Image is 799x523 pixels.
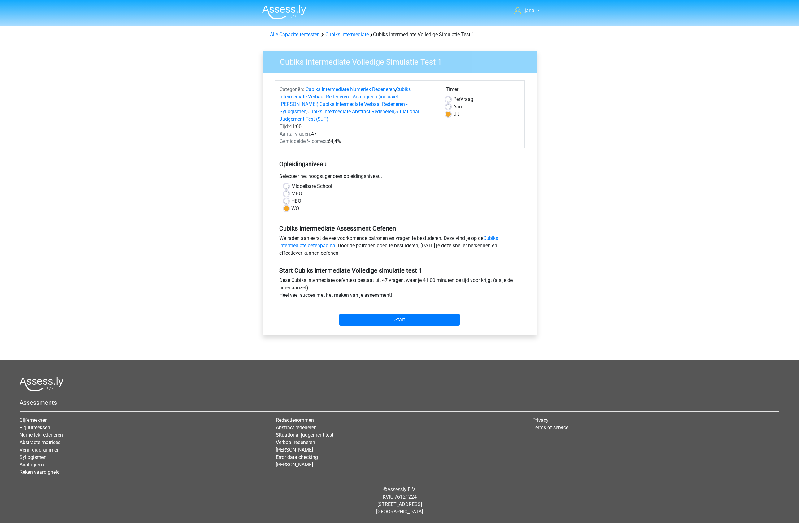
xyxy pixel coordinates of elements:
h5: Assessments [20,399,779,406]
a: Numeriek redeneren [20,432,63,438]
h5: Cubiks Intermediate Assessment Oefenen [279,225,520,232]
span: Tijd: [280,123,289,129]
a: Privacy [532,417,549,423]
div: Cubiks Intermediate Volledige Simulatie Test 1 [267,31,532,38]
a: Cubiks Intermediate Verbaal Redeneren - Syllogismen [280,101,407,115]
label: HBO [291,197,301,205]
div: 64,4% [275,138,441,145]
label: MBO [291,190,302,197]
div: 41:00 [275,123,441,130]
a: Abstract redeneren [276,425,317,430]
div: We raden aan eerst de veelvoorkomende patronen en vragen te bestuderen. Deze vind je op de . Door... [275,235,525,259]
a: [PERSON_NAME] [276,462,313,468]
a: [PERSON_NAME] [276,447,313,453]
span: Per [453,96,460,102]
h5: Opleidingsniveau [279,158,520,170]
label: Aan [453,103,462,110]
label: Middelbare School [291,183,332,190]
a: Cijferreeksen [20,417,48,423]
span: Gemiddelde % correct: [280,138,328,144]
a: Figuurreeksen [20,425,50,430]
div: 47 [275,130,441,138]
h3: Cubiks Intermediate Volledige Simulatie Test 1 [272,55,532,67]
a: Cubiks Intermediate Verbaal Redeneren - Analogieën (inclusief [PERSON_NAME]) [280,86,411,107]
div: Timer [446,86,520,96]
h5: Start Cubiks Intermediate Volledige simulatie test 1 [279,267,520,274]
div: Selecteer het hoogst genoten opleidingsniveau. [275,173,525,183]
a: Cubiks Intermediate Numeriek Redeneren [306,86,395,92]
a: Error data checking [276,454,318,460]
div: © KVK: 76121224 [STREET_ADDRESS] [GEOGRAPHIC_DATA] [15,481,784,521]
label: Uit [453,110,459,118]
a: Cubiks Intermediate [325,32,369,37]
div: Deze Cubiks Intermediate oefentest bestaat uit 47 vragen, waar je 41:00 minuten de tijd voor krij... [275,277,525,301]
span: jana [525,7,534,13]
span: Aantal vragen: [280,131,311,137]
a: Abstracte matrices [20,439,60,445]
a: Venn diagrammen [20,447,60,453]
a: Assessly B.V. [387,486,416,492]
label: WO [291,205,299,212]
a: Verbaal redeneren [276,439,315,445]
span: Categoriën: [280,86,304,92]
a: Cubiks Intermediate Abstract Redeneren [307,109,394,115]
img: Assessly logo [20,377,63,391]
a: Reken vaardigheid [20,469,60,475]
a: Terms of service [532,425,568,430]
label: Vraag [453,96,473,103]
a: Situational judgement test [276,432,333,438]
a: Syllogismen [20,454,46,460]
a: jana [512,7,542,14]
img: Assessly [262,5,306,19]
a: Analogieen [20,462,44,468]
a: Alle Capaciteitentesten [270,32,320,37]
a: Redactiesommen [276,417,314,423]
div: , , , , [275,86,441,123]
input: Start [339,314,460,326]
